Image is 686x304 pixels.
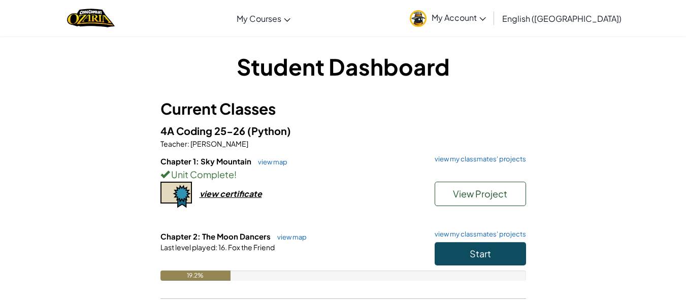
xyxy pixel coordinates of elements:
[160,231,272,241] span: Chapter 2: The Moon Dancers
[227,243,275,252] span: Fox the Friend
[200,188,262,199] div: view certificate
[189,139,248,148] span: [PERSON_NAME]
[470,248,491,259] span: Start
[160,97,526,120] h3: Current Classes
[160,182,192,208] img: certificate-icon.png
[215,243,217,252] span: :
[453,188,507,199] span: View Project
[160,271,231,281] div: 19.2%
[234,168,237,180] span: !
[405,2,491,34] a: My Account
[67,8,114,28] a: Ozaria by CodeCombat logo
[410,10,427,27] img: avatar
[435,182,526,206] button: View Project
[187,139,189,148] span: :
[497,5,627,32] a: English ([GEOGRAPHIC_DATA])
[160,188,262,199] a: view certificate
[253,158,287,166] a: view map
[160,156,253,166] span: Chapter 1: Sky Mountain
[430,231,526,238] a: view my classmates' projects
[170,168,234,180] span: Unit Complete
[272,233,307,241] a: view map
[67,8,114,28] img: Home
[232,5,296,32] a: My Courses
[435,242,526,265] button: Start
[160,139,187,148] span: Teacher
[160,51,526,82] h1: Student Dashboard
[430,156,526,162] a: view my classmates' projects
[217,243,227,252] span: 16.
[160,124,247,137] span: 4A Coding 25-26
[432,12,486,23] span: My Account
[237,13,281,24] span: My Courses
[502,13,622,24] span: English ([GEOGRAPHIC_DATA])
[247,124,291,137] span: (Python)
[160,243,215,252] span: Last level played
